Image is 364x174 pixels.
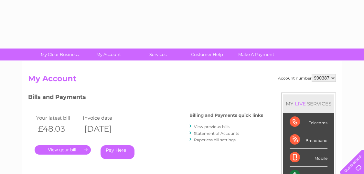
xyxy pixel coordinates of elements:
a: Customer Help [180,49,234,60]
a: Services [131,49,185,60]
td: Invoice date [81,114,128,122]
a: My Account [82,49,135,60]
div: Telecoms [290,113,327,131]
div: Account number [278,74,336,82]
div: Mobile [290,149,327,167]
div: Broadband [290,131,327,149]
th: £48.03 [35,122,81,136]
h2: My Account [28,74,336,86]
th: [DATE] [81,122,128,136]
h4: Billing and Payments quick links [189,113,263,118]
div: MY SERVICES [283,94,334,113]
div: LIVE [294,101,307,107]
td: Your latest bill [35,114,81,122]
a: My Clear Business [33,49,86,60]
a: Pay Here [101,145,134,159]
a: Paperless bill settings [194,137,236,142]
a: Statement of Accounts [194,131,239,136]
a: View previous bills [194,124,230,129]
a: Make A Payment [230,49,283,60]
a: . [35,145,91,155]
h3: Bills and Payments [28,92,263,104]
